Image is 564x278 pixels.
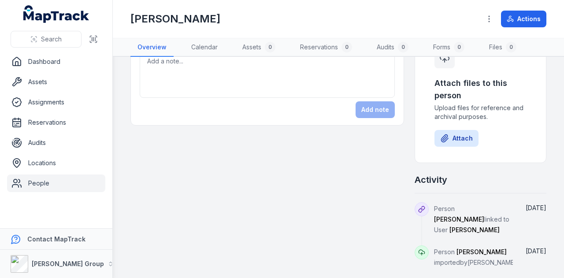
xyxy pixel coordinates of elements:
span: [PERSON_NAME] [449,226,500,234]
button: Search [11,31,82,48]
span: Person imported by [PERSON_NAME] [434,248,517,266]
a: Assignments [7,93,105,111]
a: Reservations [7,114,105,131]
span: [PERSON_NAME] [456,248,507,256]
time: 3/24/2025, 12:36:38 PM [526,247,546,255]
a: Assets0 [235,38,282,57]
a: Forms0 [426,38,471,57]
span: Person linked to User [434,205,509,234]
h2: Activity [415,174,447,186]
h3: Attach files to this person [434,77,527,102]
a: MapTrack [23,5,89,23]
span: Search [41,35,62,44]
time: 7/4/2025, 4:43:42 PM [526,204,546,211]
div: 0 [506,42,516,52]
span: Upload files for reference and archival purposes. [434,104,527,121]
a: Locations [7,154,105,172]
a: Reservations0 [293,38,359,57]
div: 0 [454,42,464,52]
a: Assets [7,73,105,91]
div: 0 [398,42,408,52]
span: [DATE] [526,204,546,211]
strong: Contact MapTrack [27,235,85,243]
strong: [PERSON_NAME] Group [32,260,104,267]
a: Audits0 [370,38,416,57]
button: Attach [434,130,479,147]
div: 0 [265,42,275,52]
a: Audits [7,134,105,152]
a: People [7,174,105,192]
a: Overview [130,38,174,57]
button: Actions [501,11,546,27]
span: [DATE] [526,247,546,255]
div: 0 [341,42,352,52]
a: Dashboard [7,53,105,70]
a: Calendar [184,38,225,57]
span: [PERSON_NAME] [434,215,484,223]
h1: [PERSON_NAME] [130,12,220,26]
a: Files0 [482,38,523,57]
